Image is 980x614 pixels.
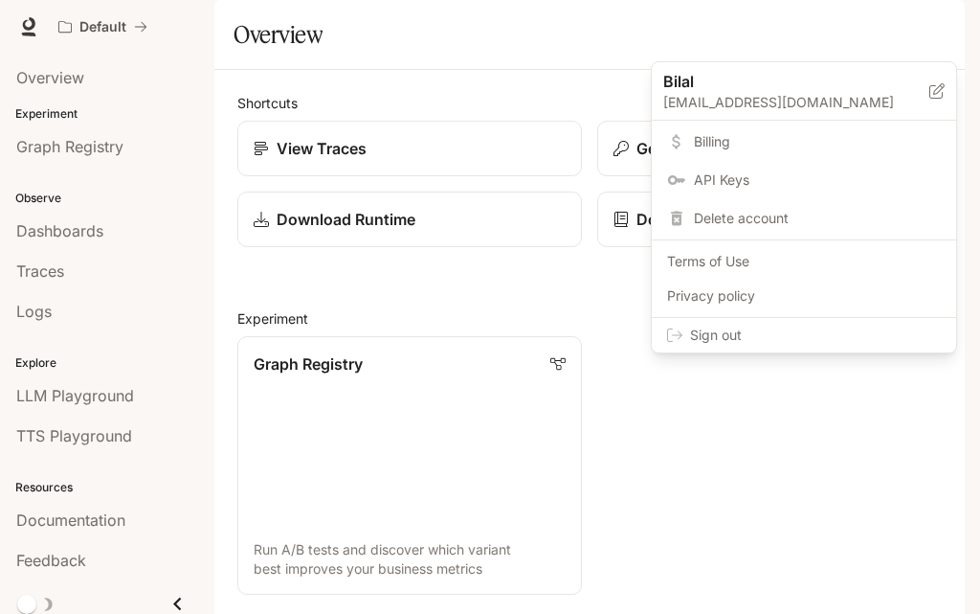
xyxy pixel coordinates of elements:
[694,209,941,228] span: Delete account
[667,252,941,271] span: Terms of Use
[667,286,941,306] span: Privacy policy
[652,62,956,121] div: Bilal[EMAIL_ADDRESS][DOMAIN_NAME]
[694,132,941,151] span: Billing
[656,125,952,159] a: Billing
[656,244,952,279] a: Terms of Use
[656,279,952,313] a: Privacy policy
[656,201,952,236] div: Delete account
[690,326,941,345] span: Sign out
[656,163,952,197] a: API Keys
[663,93,929,112] p: [EMAIL_ADDRESS][DOMAIN_NAME]
[694,171,941,190] span: API Keys
[663,70,899,93] p: Bilal
[652,318,956,352] div: Sign out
